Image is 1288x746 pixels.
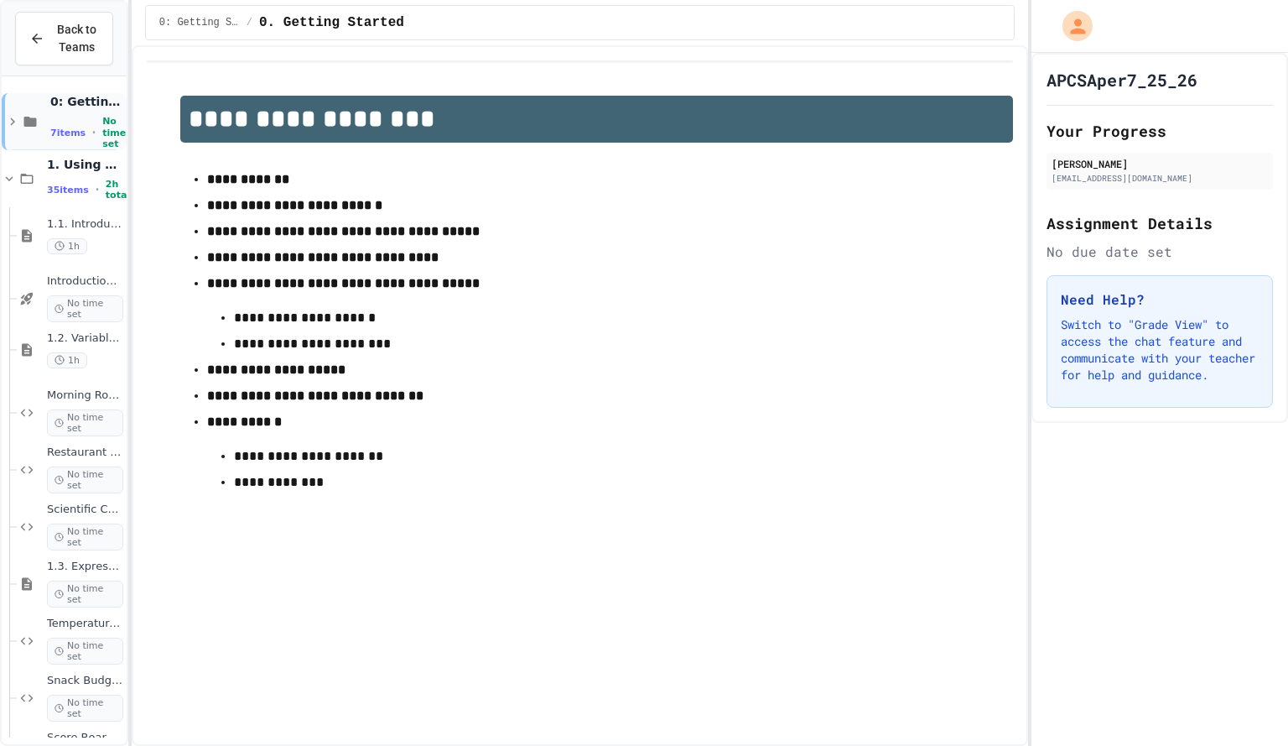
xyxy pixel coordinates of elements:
span: • [96,183,99,196]
h2: Your Progress [1046,119,1273,143]
span: 1.3. Expressions and Output [New] [47,560,123,574]
span: 1h [47,238,87,254]
span: 7 items [50,128,86,138]
span: 1.2. Variables and Data Types [47,331,123,346]
h1: APCSAper7_25_26 [1046,68,1197,91]
span: Morning Routine Fix [47,389,123,403]
span: No time set [47,467,123,493]
span: Temperature Display Fix [47,617,123,631]
span: 0. Getting Started [259,13,404,33]
span: 2h total [106,179,130,201]
span: No time set [47,695,123,722]
button: Back to Teams [15,12,113,65]
span: 1.1. Introduction to Algorithms, Programming, and Compilers [47,217,123,232]
span: No time set [47,295,123,322]
span: No time set [47,581,123,608]
span: Introduction to Algorithms, Programming, and Compilers [47,274,123,289]
span: 1h [47,352,87,368]
span: No time set [102,116,126,149]
div: [EMAIL_ADDRESS][DOMAIN_NAME] [1052,172,1268,185]
span: 35 items [47,185,89,196]
h3: Need Help? [1061,290,1259,310]
p: Switch to "Grade View" to access the chat feature and communicate with your teacher for help and ... [1061,316,1259,383]
span: 0: Getting Started [159,16,240,29]
span: Back to Teams [55,21,99,56]
h2: Assignment Details [1046,211,1273,235]
span: • [92,126,96,139]
span: No time set [47,638,123,665]
div: My Account [1045,7,1097,45]
div: [PERSON_NAME] [1052,156,1268,171]
span: Scientific Calculator [47,503,123,517]
span: Score Board Fixer [47,731,123,745]
div: No due date set [1046,242,1273,262]
span: 1. Using Objects and Methods [47,157,123,172]
span: Restaurant Order System [47,446,123,460]
span: No time set [47,410,123,436]
span: Snack Budget Tracker [47,674,123,688]
span: No time set [47,524,123,550]
span: 0: Getting Started [50,94,123,109]
span: / [247,16,252,29]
